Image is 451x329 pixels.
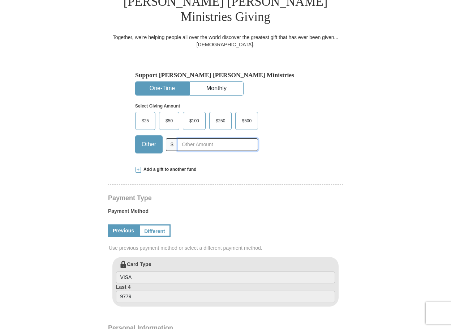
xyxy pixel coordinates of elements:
a: Different [139,224,171,237]
label: Card Type [116,261,335,284]
h5: Support [PERSON_NAME] [PERSON_NAME] Ministries [135,71,316,79]
span: Use previous payment method or select a different payment method. [109,244,344,252]
span: $250 [212,115,229,126]
input: Card Type [116,271,335,284]
label: Payment Method [108,207,343,218]
span: $100 [186,115,203,126]
span: Other [138,139,160,150]
span: $25 [138,115,153,126]
span: $ [166,138,178,151]
button: Monthly [190,82,243,95]
span: $50 [162,115,176,126]
strong: Select Giving Amount [135,104,180,109]
span: $500 [238,115,255,126]
input: Last 4 [116,291,335,303]
label: Last 4 [116,283,335,303]
h4: Payment Type [108,195,343,201]
input: Other Amount [178,138,258,151]
button: One-Time [136,82,189,95]
a: Previous [108,224,139,237]
span: Add a gift to another fund [141,166,197,173]
div: Together, we're helping people all over the world discover the greatest gift that has ever been g... [108,34,343,48]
